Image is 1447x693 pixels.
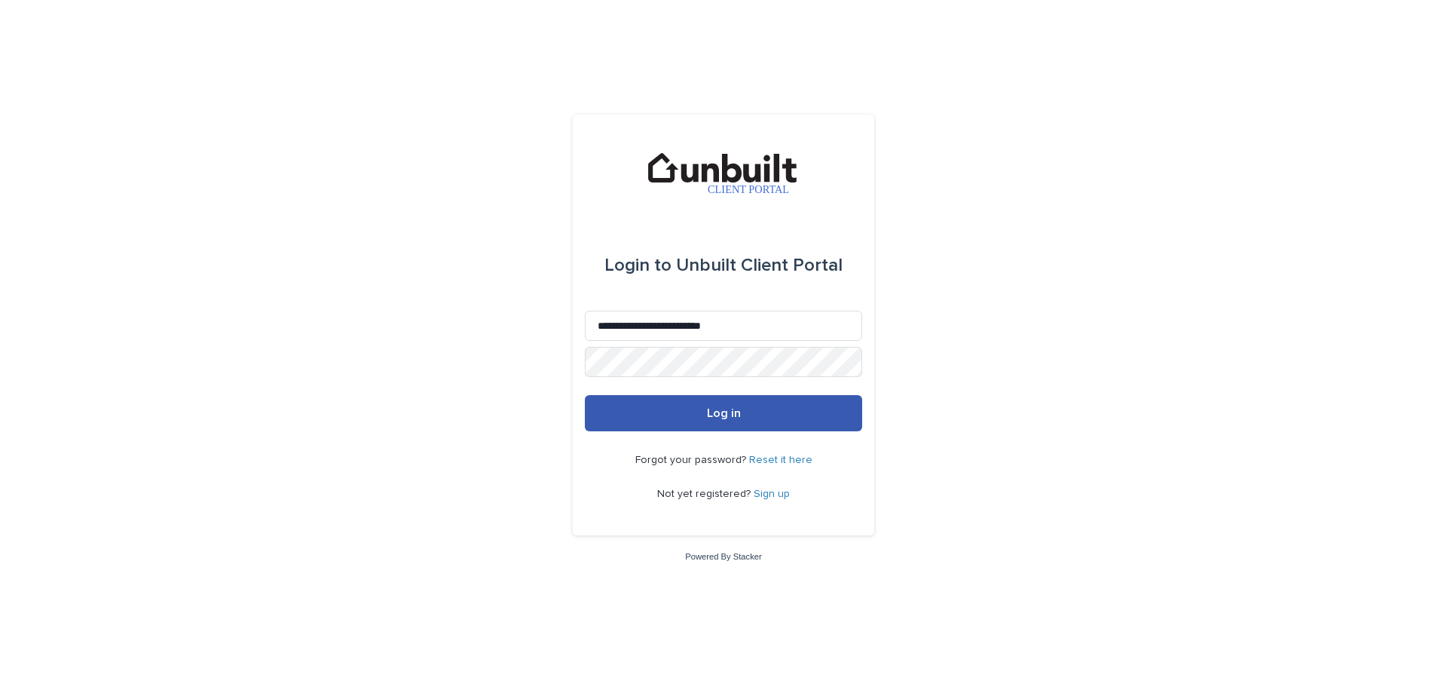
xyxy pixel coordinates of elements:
[604,244,843,287] div: Unbuilt Client Portal
[754,489,790,499] a: Sign up
[707,407,741,419] span: Log in
[585,395,862,431] button: Log in
[749,455,812,465] a: Reset it here
[635,455,749,465] span: Forgot your password?
[685,552,761,561] a: Powered By Stacker
[657,489,754,499] span: Not yet registered?
[604,256,671,274] span: Login to
[647,151,800,196] img: 6Gg1DZ9SNfQwBNZn6pXg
